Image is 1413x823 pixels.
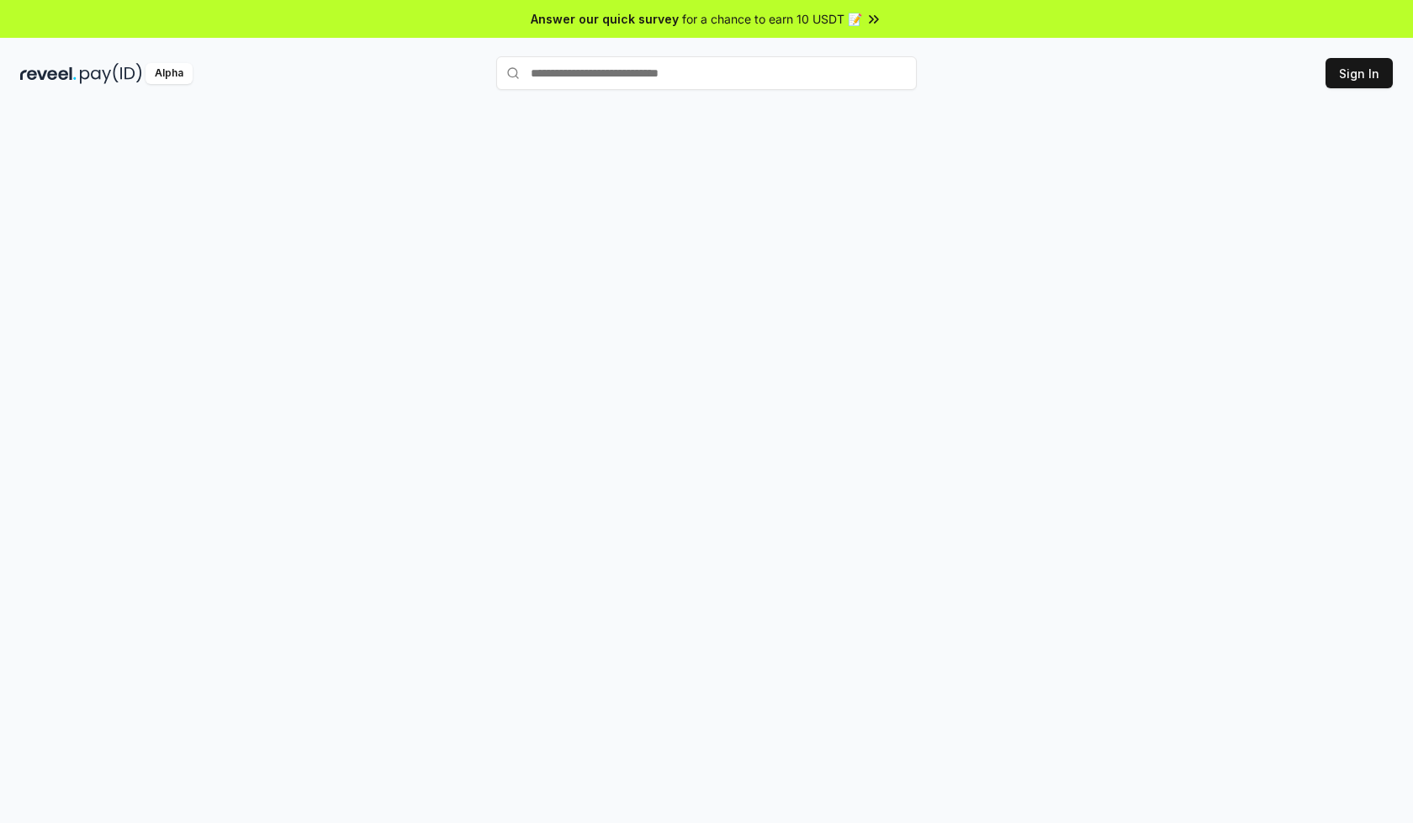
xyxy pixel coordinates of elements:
[80,63,142,84] img: pay_id
[1326,58,1393,88] button: Sign In
[682,10,862,28] span: for a chance to earn 10 USDT 📝
[20,63,77,84] img: reveel_dark
[146,63,193,84] div: Alpha
[531,10,679,28] span: Answer our quick survey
